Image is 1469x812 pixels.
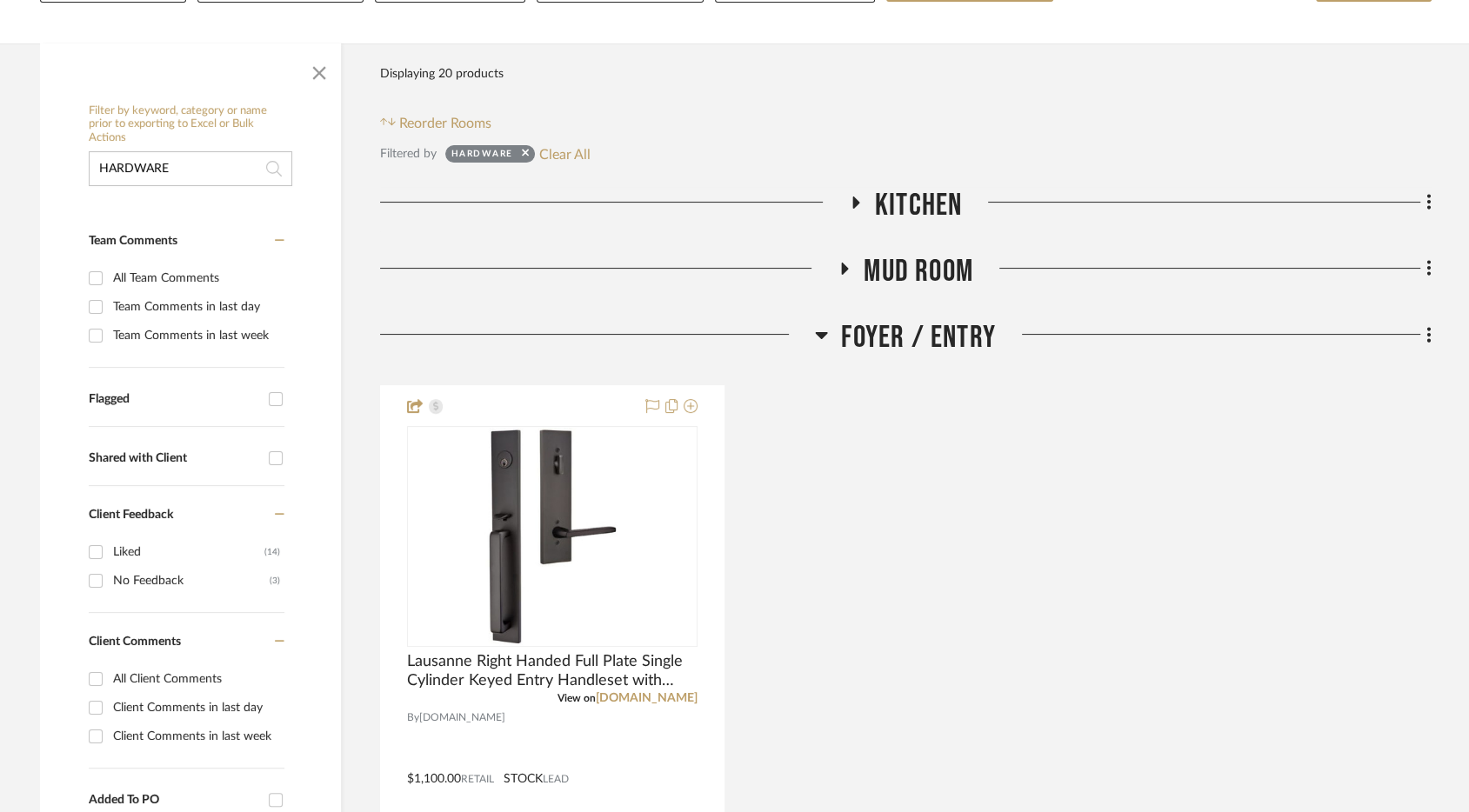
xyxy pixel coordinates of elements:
[419,709,505,726] span: [DOMAIN_NAME]
[399,113,491,134] span: Reorder Rooms
[89,509,173,521] span: Client Feedback
[864,253,973,290] span: Mud Room
[89,151,292,186] input: Search within 20 results
[875,187,962,224] span: Kitchen
[89,235,177,247] span: Team Comments
[539,143,591,165] button: Clear All
[113,538,264,566] div: Liked
[444,428,661,645] img: Lausanne Right Handed Full Plate Single Cylinder Keyed Entry Handleset with Helios Interior Lever
[407,652,698,690] span: Lausanne Right Handed Full Plate Single Cylinder Keyed Entry Handleset with Helios Interior Lever
[113,694,280,722] div: Client Comments in last day
[113,293,280,321] div: Team Comments in last day
[89,793,260,808] div: Added To PO
[113,322,280,349] div: Team Comments in last week
[89,451,260,466] div: Shared with Client
[270,567,280,595] div: (3)
[113,722,280,750] div: Client Comments in last week
[89,636,181,648] span: Client Comments
[380,57,504,91] div: Displaying 20 products
[264,538,280,566] div: (14)
[113,264,280,292] div: All Team Comments
[302,52,337,87] button: Close
[380,144,437,163] div: Filtered by
[407,709,419,726] span: By
[113,665,280,693] div: All Client Comments
[558,693,596,703] span: View on
[841,319,996,356] span: Foyer / Entry
[596,692,698,704] a: [DOMAIN_NAME]
[89,392,260,407] div: Flagged
[89,104,292,145] h6: Filter by keyword, category or name prior to exporting to Excel or Bulk Actions
[380,113,492,134] button: Reorder Rooms
[451,148,513,165] div: HARDWARE
[113,567,270,595] div: No Feedback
